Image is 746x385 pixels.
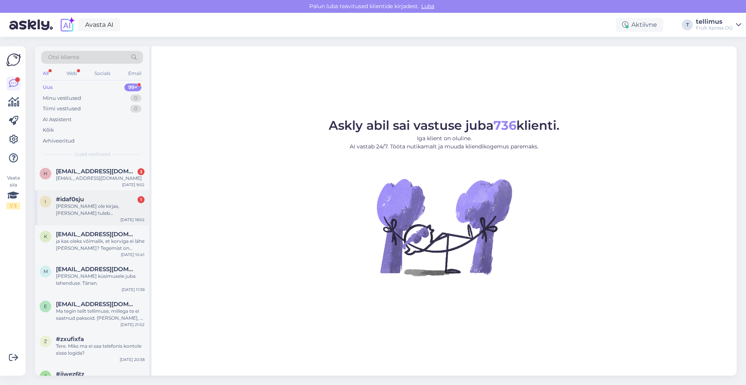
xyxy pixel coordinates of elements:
div: Aktiivne [616,18,663,32]
div: [PERSON_NAME] küsimusele juba lahenduse. Tänan. [56,273,145,287]
div: 3 [138,168,145,175]
div: T [682,19,693,30]
span: e [44,303,47,309]
img: Askly Logo [6,52,21,67]
div: Uus [43,84,53,91]
div: Vaata siia [6,174,20,209]
div: 1 [138,196,145,203]
div: Socials [93,68,112,78]
div: [DATE] 18:02 [120,217,145,223]
span: h [44,171,47,176]
div: [DATE] 10:41 [121,252,145,258]
span: Otsi kliente [48,53,79,61]
div: [DATE] 9:02 [122,182,145,188]
span: marju.piirsalu@tallinnlv.ee [56,266,137,273]
b: 736 [493,118,516,133]
span: m [44,268,48,274]
div: Minu vestlused [43,94,81,102]
div: [DATE] 11:38 [122,287,145,293]
div: Tere. Miks ma ei saa telefonis kontole sisse logida? [56,343,145,357]
div: Kõik [43,126,54,134]
img: No Chat active [374,157,514,297]
div: Email [127,68,143,78]
div: [EMAIL_ADDRESS][DOMAIN_NAME] [56,175,145,182]
span: kadri.kaljumets@gmail.com [56,231,137,238]
span: #idaf0sju [56,196,84,203]
span: helena.reimann28@gmail.com [56,168,137,175]
div: Fruit Xpress OÜ [696,25,733,31]
div: AI Assistent [43,116,71,124]
span: Askly abil sai vastuse juba klienti. [329,118,559,133]
div: [DATE] 21:02 [120,322,145,328]
span: #zxufixfa [56,336,84,343]
span: #jjwez6tz [56,371,84,378]
a: Avasta AI [78,18,120,31]
span: Uued vestlused [74,151,110,158]
div: All [41,68,50,78]
div: 99+ [124,84,141,91]
span: i [45,199,46,204]
div: ja kas oleks võimalik, et korviga ei lähe [PERSON_NAME]? Tegemist on kingitusega. [56,238,145,252]
div: Ma tegin teilt tellimuse, millega te ei saatnud paksoid. [PERSON_NAME], et te kannate raha tagasi... [56,308,145,322]
p: Iga klient on oluline. AI vastab 24/7. Tööta nutikamalt ja muuda kliendikogemus paremaks. [329,134,559,151]
span: Luba [419,3,437,10]
div: [DATE] 20:38 [120,357,145,362]
span: ennika123@hotmail.com [56,301,137,308]
div: 0 [130,94,141,102]
div: 1 / 3 [6,202,20,209]
img: explore-ai [59,17,75,33]
div: Arhiveeritud [43,137,75,145]
span: j [44,373,47,379]
div: Web [65,68,78,78]
span: k [44,233,47,239]
div: Tiimi vestlused [43,105,81,113]
span: z [44,338,47,344]
a: tellimusFruit Xpress OÜ [696,19,741,31]
div: tellimus [696,19,733,25]
div: 0 [130,105,141,113]
div: [PERSON_NAME] ole kirjas, [PERSON_NAME] tuleb [PERSON_NAME]? [56,203,145,217]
